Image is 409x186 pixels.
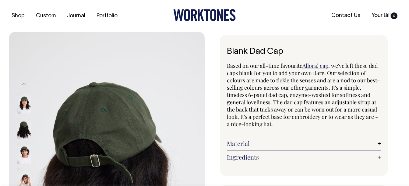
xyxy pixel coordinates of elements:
a: Allora! cap [302,62,328,69]
h1: Blank Dad Cap [227,47,381,57]
a: Your Bill0 [369,11,400,21]
a: Shop [9,11,27,21]
a: Contact Us [329,11,363,21]
a: Custom [33,11,58,21]
a: Ingredients [227,153,381,161]
span: 0 [391,12,397,19]
img: olive [17,118,31,139]
span: Based on our all-time favourite [227,62,302,69]
img: olive [17,93,31,114]
a: Journal [65,11,88,21]
span: , we've left these dad caps blank for you to add your own flare. Our selection of colours are mad... [227,62,380,128]
img: olive [17,143,31,164]
a: Portfolio [94,11,120,21]
button: Previous [19,77,28,91]
a: Material [227,140,381,147]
